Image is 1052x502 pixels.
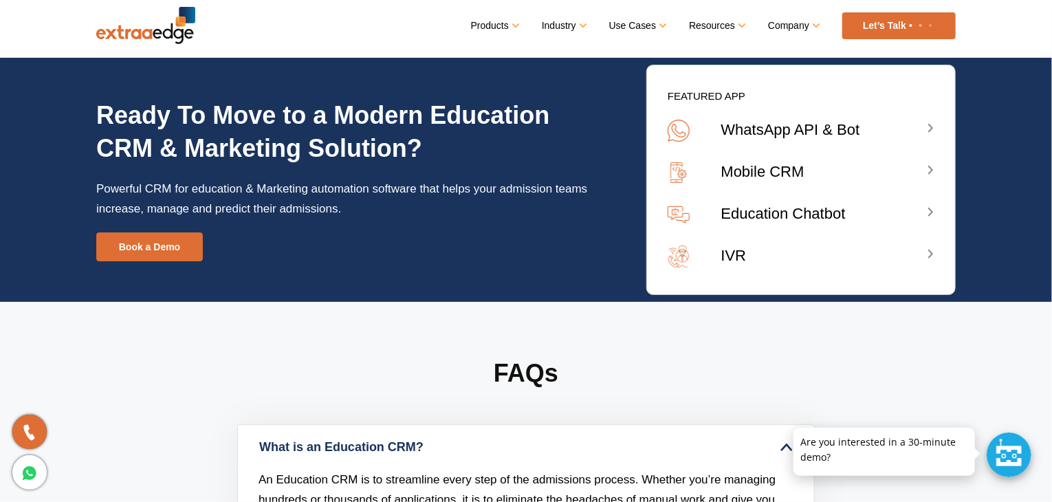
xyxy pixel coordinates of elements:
a: Mobile CRM [668,162,934,184]
img: whatsapp-3.png [668,120,690,142]
a: Book a Demo [96,232,203,261]
a: Products [471,16,518,36]
img: chatbot-2-e1654579573780.png [668,204,690,226]
a: IVR [668,245,934,268]
p: Powerful CRM for education & Marketing automation software that helps your admission teams increa... [96,165,595,232]
a: Let’s Talk [842,12,956,39]
p: Education Chatbot [721,204,928,223]
img: interactive-voice-response.png [668,245,690,268]
p: IVR [721,245,928,265]
div: Chat [987,433,1031,477]
img: app-development-1.png [668,162,690,184]
h2: Ready To Move to a Modern Education CRM & Marketing Solution? [96,99,595,165]
a: Company [768,16,818,36]
p: WhatsApp API & Bot [721,120,928,140]
a: Industry [542,16,585,36]
p: Mobile CRM [721,162,928,182]
p: FEATURED APP [647,79,955,113]
a: WhatsApp API & Bot [668,120,934,142]
a: Education Chatbot [668,204,934,226]
h2: FAQs [237,357,815,424]
a: Resources [689,16,744,36]
a: What is an Education CRM? [238,425,814,470]
a: Use Cases [609,16,665,36]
